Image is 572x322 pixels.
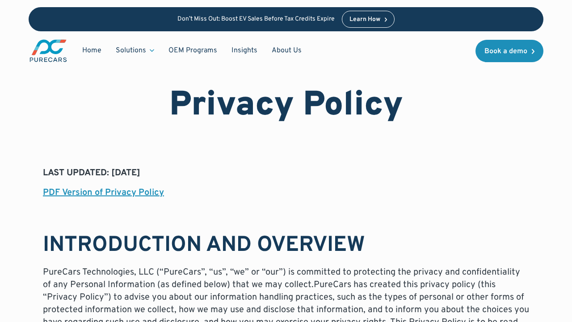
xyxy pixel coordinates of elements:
div: Solutions [109,42,161,59]
div: Book a demo [484,48,527,55]
h1: Privacy Policy [169,86,403,127]
div: Learn How [349,17,380,23]
strong: LAST UPDATED: [DATE] [43,167,140,179]
strong: INTRODUCTION AND OVERVIEW [43,232,365,259]
img: purecars logo [29,38,68,63]
p: ‍ [43,206,529,219]
a: Book a demo [475,40,543,62]
h6: LAST UPDATED: [DATE] [43,148,529,160]
a: Learn How [342,11,395,28]
a: main [29,38,68,63]
a: Home [75,42,109,59]
div: Solutions [116,46,146,55]
p: Don’t Miss Out: Boost EV Sales Before Tax Credits Expire [177,16,335,23]
a: OEM Programs [161,42,224,59]
a: PDF Version of Privacy Policy [43,187,164,199]
a: Insights [224,42,265,59]
a: About Us [265,42,309,59]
